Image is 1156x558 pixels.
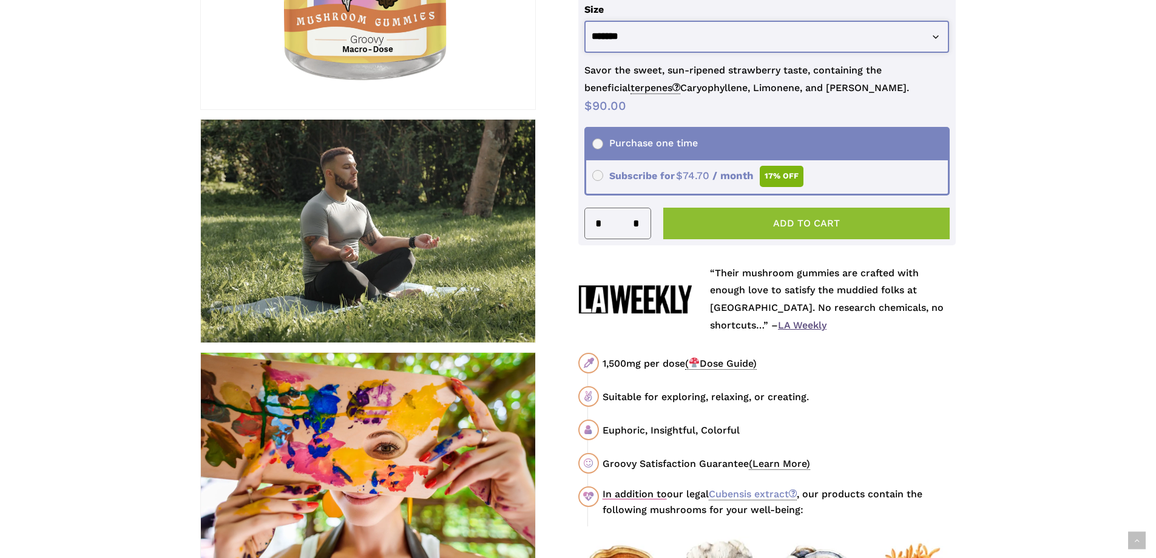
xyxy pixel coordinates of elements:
span: 74.70 [676,169,709,182]
span: ( Dose Guide) [685,358,757,370]
bdi: 90.00 [584,98,626,113]
div: Euphoric, Insightful, Colorful [603,423,956,438]
img: La Weekly Logo [578,285,692,314]
span: (Learn More) [749,458,810,470]
p: “Their mushroom gummies are crafted with enough love to satisfy the muddied folks at [GEOGRAPHIC_... [710,265,956,335]
a: LA Weekly [778,319,826,331]
span: / month [712,169,754,182]
span: Subscribe for [592,170,804,182]
span: terpenes [630,82,680,94]
a: Back to top [1128,532,1146,549]
p: Savor the sweet, sun-ripened strawberry taste, containing the beneficial Caryophyllene, Limonene,... [584,62,950,97]
div: Suitable for exploring, relaxing, or creating. [603,389,956,404]
label: Size [584,4,604,15]
div: 1,500mg per dose [603,356,956,371]
u: In addition to [603,488,667,500]
input: Product quantity [606,208,629,239]
div: Groovy Satisfaction Guarantee [603,456,956,471]
a: Cubensis extract [709,488,797,500]
span: $ [676,169,683,182]
span: $ [584,98,592,113]
span: Purchase one time [592,137,698,149]
button: Add to cart [663,208,950,239]
div: our legal , our products contain the following mushrooms for your well-being: [603,486,956,518]
img: 🍄 [689,358,699,367]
